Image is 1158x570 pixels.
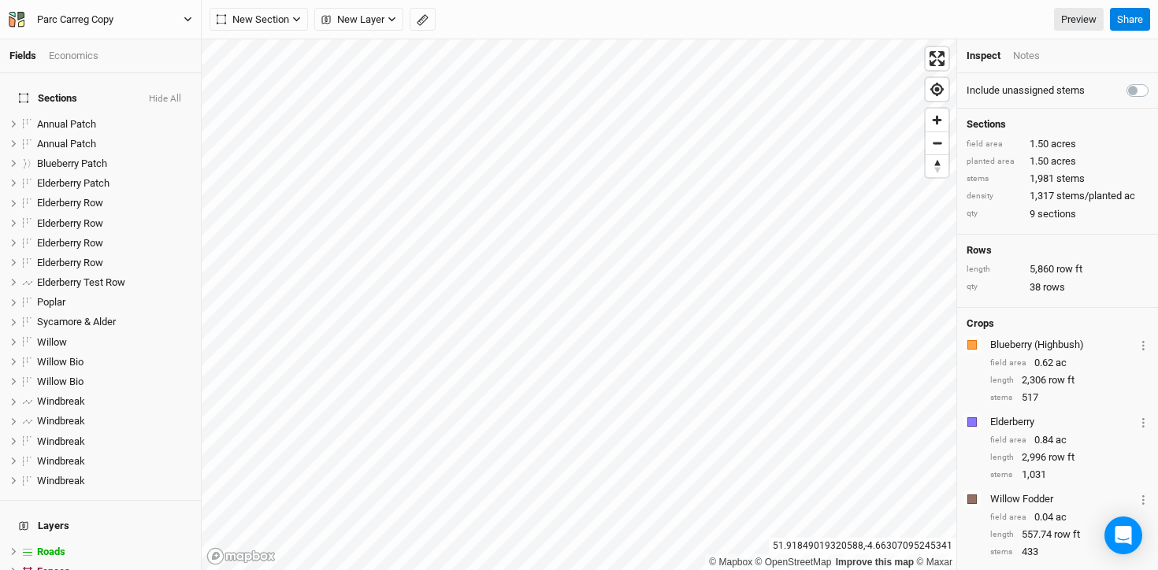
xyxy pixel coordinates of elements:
div: Elderberry Test Row [37,276,191,289]
button: Zoom in [926,109,948,131]
a: Preview [1054,8,1104,31]
span: row ft [1056,262,1082,276]
span: Elderberry Test Row [37,276,125,288]
div: Windbreak [37,435,191,448]
div: length [990,452,1014,464]
span: Windbreak [37,475,85,487]
button: Zoom out [926,131,948,154]
div: Willow Bio [37,356,191,368]
a: Mapbox logo [206,547,276,565]
span: Elderberry Patch [37,177,109,189]
div: qty [967,281,1022,293]
div: 1,981 [967,172,1149,186]
div: field area [990,512,1026,524]
button: Hide All [148,94,182,105]
div: 1.50 [967,137,1149,151]
div: stems [990,546,1014,558]
div: 0.04 [990,510,1149,524]
div: 38 [967,280,1149,294]
button: Crop Usage [1138,490,1149,508]
span: Elderberry Row [37,197,103,209]
canvas: Map [202,39,956,570]
button: Enter fullscreen [926,47,948,70]
div: stems [990,392,1014,404]
div: 557.74 [990,527,1149,542]
div: Parc Carreg Copy [37,12,113,28]
div: Willow Fodder [990,492,1135,506]
div: Elderberry Row [37,257,191,269]
div: qty [967,208,1022,220]
span: ac [1056,356,1067,370]
label: Include unassigned stems [967,83,1085,98]
span: ac [1056,510,1067,524]
div: Notes [1013,49,1040,63]
span: Windbreak [37,435,85,447]
div: length [967,264,1022,276]
span: Poplar [37,296,65,308]
span: Annual Patch [37,118,96,130]
div: 5,860 [967,262,1149,276]
button: Find my location [926,78,948,101]
span: Sycamore & Alder [37,316,116,328]
div: field area [990,435,1026,446]
div: 9 [967,207,1149,221]
span: stems [1056,172,1085,186]
div: 2,996 [990,450,1149,465]
div: Elderberry Row [37,217,191,230]
button: Shortcut: M [410,8,436,31]
span: row ft [1049,450,1074,465]
div: 1,031 [990,468,1149,482]
span: Elderberry Row [37,237,103,249]
div: Open Intercom Messenger [1104,516,1142,554]
span: New Layer [321,12,384,28]
span: Blueberry Patch [37,157,107,169]
h4: Sections [967,118,1149,131]
div: 1,317 [967,189,1149,203]
button: Crop Usage [1138,335,1149,353]
button: Share [1110,8,1150,31]
span: New Section [217,12,289,28]
span: acres [1051,154,1076,168]
h4: Layers [9,510,191,542]
span: row ft [1049,373,1074,387]
div: length [990,529,1014,541]
div: 2,306 [990,373,1149,387]
div: Willow [37,336,191,349]
div: length [990,375,1014,387]
span: Sections [19,92,77,105]
a: Improve this map [836,557,914,568]
span: Reset bearing to north [926,155,948,177]
a: Mapbox [709,557,752,568]
div: Elderberry [990,415,1135,429]
div: 51.91849019320588 , -4.66307095245341 [769,538,956,554]
span: Elderberry Row [37,217,103,229]
div: Annual Patch [37,138,191,150]
a: Fields [9,50,36,61]
span: Windbreak [37,395,85,407]
button: New Section [210,8,308,31]
button: Crop Usage [1138,413,1149,431]
div: Poplar [37,296,191,309]
div: Elderberry Patch [37,177,191,190]
span: Elderberry Row [37,257,103,268]
span: row ft [1054,527,1080,542]
div: density [967,191,1022,202]
span: sections [1037,207,1076,221]
div: Blueberry Patch [37,157,191,170]
h4: Rows [967,244,1149,257]
div: Windbreak [37,395,191,408]
span: Willow Bio [37,376,84,387]
button: Reset bearing to north [926,154,948,177]
span: Windbreak [37,415,85,427]
h4: Crops [967,317,994,330]
span: ac [1056,433,1067,447]
div: Willow Bio [37,376,191,388]
button: New Layer [314,8,403,31]
div: Elderberry Row [37,197,191,209]
div: Annual Patch [37,118,191,131]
